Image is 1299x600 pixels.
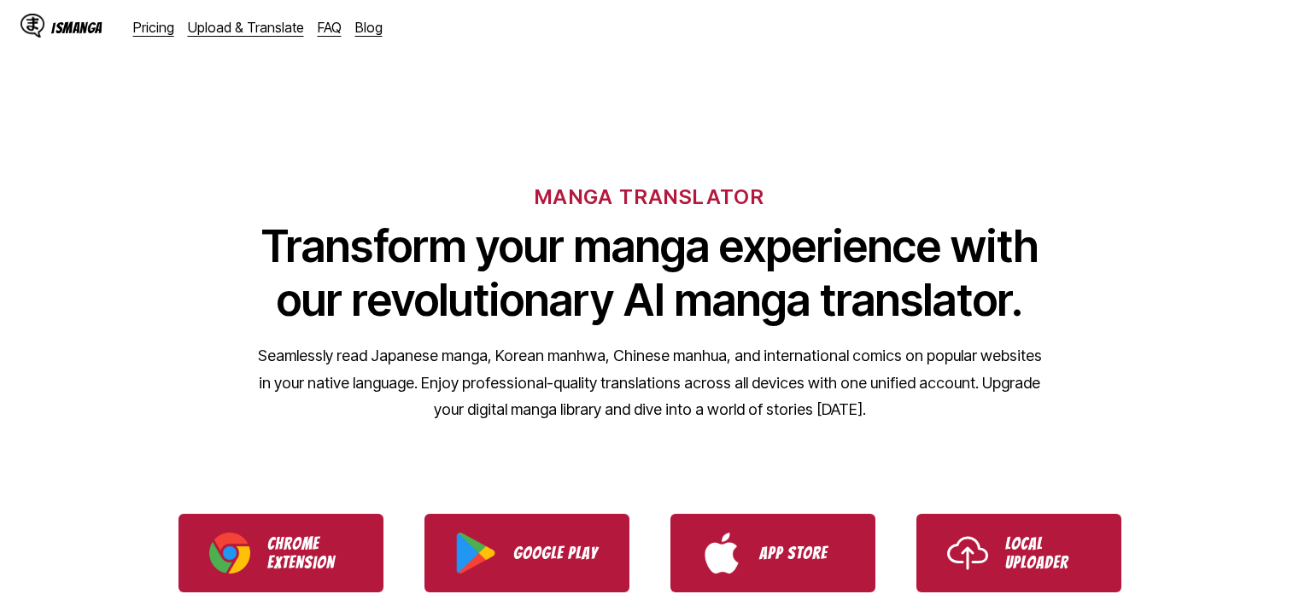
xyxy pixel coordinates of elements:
[1005,534,1091,572] p: Local Uploader
[455,533,496,574] img: Google Play logo
[51,20,102,36] div: IsManga
[670,514,875,592] a: Download IsManga from App Store
[916,514,1121,592] a: Use IsManga Local Uploader
[188,19,304,36] a: Upload & Translate
[20,14,44,38] img: IsManga Logo
[535,184,764,209] h6: MANGA TRANSLATOR
[178,514,383,592] a: Download IsManga Chrome Extension
[257,342,1043,423] p: Seamlessly read Japanese manga, Korean manhwa, Chinese manhua, and international comics on popula...
[209,533,250,574] img: Chrome logo
[701,533,742,574] img: App Store logo
[318,19,342,36] a: FAQ
[947,533,988,574] img: Upload icon
[759,544,845,562] p: App Store
[133,19,174,36] a: Pricing
[513,544,599,562] p: Google Play
[424,514,629,592] a: Download IsManga from Google Play
[267,534,353,572] p: Chrome Extension
[257,219,1043,327] h1: Transform your manga experience with our revolutionary AI manga translator.
[20,14,133,41] a: IsManga LogoIsManga
[355,19,383,36] a: Blog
